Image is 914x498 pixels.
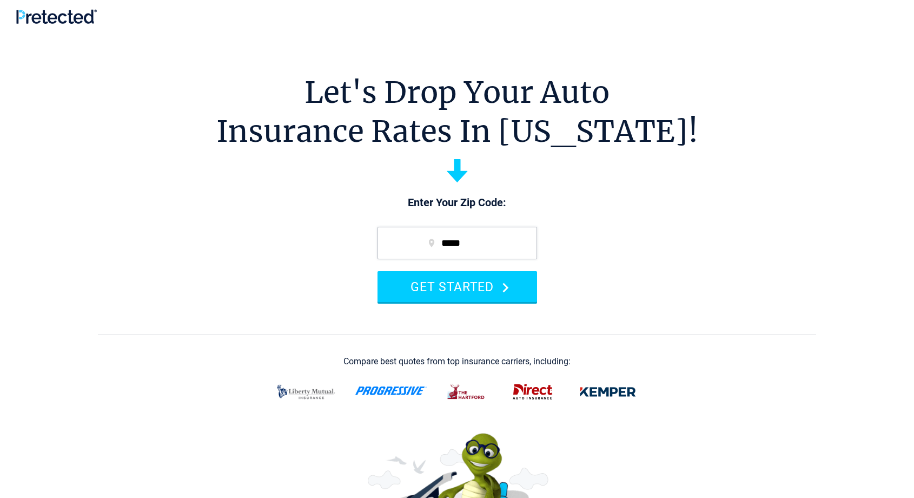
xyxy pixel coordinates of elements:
img: progressive [355,386,427,395]
p: Enter Your Zip Code: [367,195,548,211]
img: kemper [572,378,644,406]
img: liberty [270,378,342,406]
input: zip code [377,227,537,259]
img: thehartford [440,378,493,406]
h1: Let's Drop Your Auto Insurance Rates In [US_STATE]! [216,73,698,151]
button: GET STARTED [377,271,537,302]
div: Compare best quotes from top insurance carriers, including: [343,357,571,366]
img: direct [506,378,559,406]
img: Pretected Logo [16,9,97,24]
